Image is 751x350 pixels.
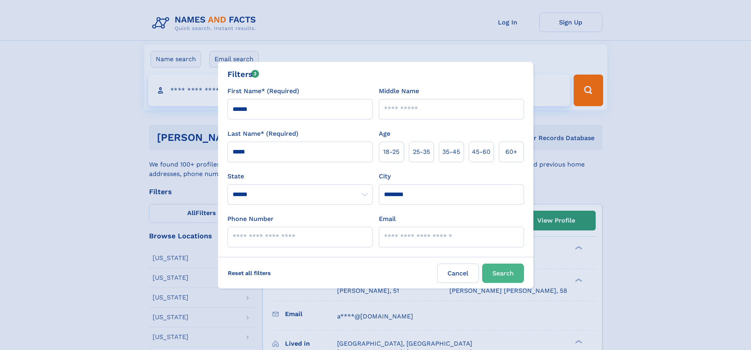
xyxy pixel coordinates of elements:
label: Cancel [437,264,479,283]
button: Search [482,264,524,283]
label: Reset all filters [223,264,276,283]
span: 45‑60 [472,147,490,157]
label: Email [379,214,396,224]
label: Age [379,129,390,139]
label: State [227,172,373,181]
label: Last Name* (Required) [227,129,298,139]
label: Phone Number [227,214,274,224]
div: Filters [227,68,259,80]
span: 60+ [505,147,517,157]
span: 25‑35 [413,147,430,157]
label: City [379,172,391,181]
label: Middle Name [379,86,419,96]
span: 18‑25 [383,147,399,157]
label: First Name* (Required) [227,86,299,96]
span: 35‑45 [442,147,460,157]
